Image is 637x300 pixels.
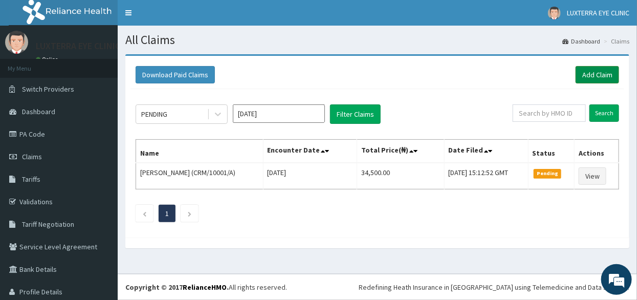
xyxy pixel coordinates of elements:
[22,107,55,116] span: Dashboard
[359,282,629,292] div: Redefining Heath Insurance in [GEOGRAPHIC_DATA] using Telemedicine and Data Science!
[528,140,574,163] th: Status
[263,163,357,189] td: [DATE]
[357,140,444,163] th: Total Price(₦)
[22,152,42,161] span: Claims
[22,220,74,229] span: Tariff Negotiation
[444,163,528,189] td: [DATE] 15:12:52 GMT
[601,37,629,46] li: Claims
[142,209,147,218] a: Previous page
[574,140,619,163] th: Actions
[36,41,120,51] p: LUXTERRA EYE CLINIC
[183,283,227,292] a: RelianceHMO
[187,209,192,218] a: Next page
[330,104,381,124] button: Filter Claims
[534,169,562,178] span: Pending
[263,140,357,163] th: Encounter Date
[36,56,60,63] a: Online
[136,163,263,189] td: [PERSON_NAME] (CRM/10001/A)
[141,109,167,119] div: PENDING
[136,140,263,163] th: Name
[125,33,629,47] h1: All Claims
[118,274,637,300] footer: All rights reserved.
[357,163,444,189] td: 34,500.00
[444,140,528,163] th: Date Filed
[22,175,40,184] span: Tariffs
[165,209,169,218] a: Page 1 is your current page
[579,167,606,185] a: View
[589,104,619,122] input: Search
[548,7,561,19] img: User Image
[562,37,600,46] a: Dashboard
[567,8,629,17] span: LUXTERRA EYE CLINIC
[513,104,586,122] input: Search by HMO ID
[22,84,74,94] span: Switch Providers
[136,66,215,83] button: Download Paid Claims
[233,104,325,123] input: Select Month and Year
[125,283,229,292] strong: Copyright © 2017 .
[576,66,619,83] a: Add Claim
[5,31,28,54] img: User Image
